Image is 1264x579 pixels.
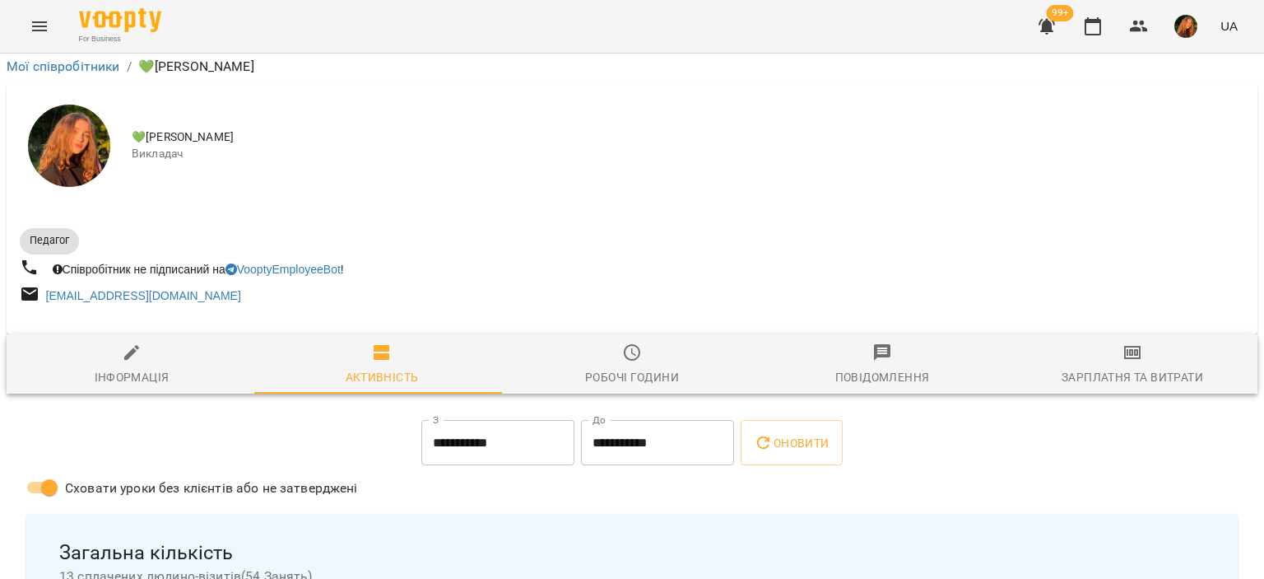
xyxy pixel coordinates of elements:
div: Активність [346,367,419,387]
span: For Business [79,34,161,44]
span: UA [1220,17,1238,35]
a: VooptyEmployeeBot [225,263,341,276]
button: Оновити [741,420,842,466]
li: / [127,57,132,77]
span: 99+ [1047,5,1074,21]
a: [EMAIL_ADDRESS][DOMAIN_NAME] [46,289,241,302]
div: Зарплатня та Витрати [1062,367,1203,387]
img: Voopty Logo [79,8,161,32]
div: Повідомлення [835,367,930,387]
span: Сховати уроки без клієнтів або не затверджені [65,479,358,498]
div: Робочі години [585,367,679,387]
p: 💚[PERSON_NAME] [138,57,254,77]
span: Педагог [20,233,79,248]
span: Загальна кількість [59,540,1205,566]
img: 💚Бабич Іванна Миколаївна [28,105,110,187]
button: Menu [20,7,59,46]
div: Інформація [95,367,170,387]
span: 💚[PERSON_NAME] [132,129,1244,146]
a: Мої співробітники [7,58,120,74]
span: Викладач [132,146,1244,162]
button: UA [1214,11,1244,41]
div: Співробітник не підписаний на ! [49,258,347,281]
span: Оновити [754,433,829,453]
img: a7253ec6d19813cf74d78221198b3021.jpeg [1174,15,1197,38]
nav: breadcrumb [7,57,1257,77]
